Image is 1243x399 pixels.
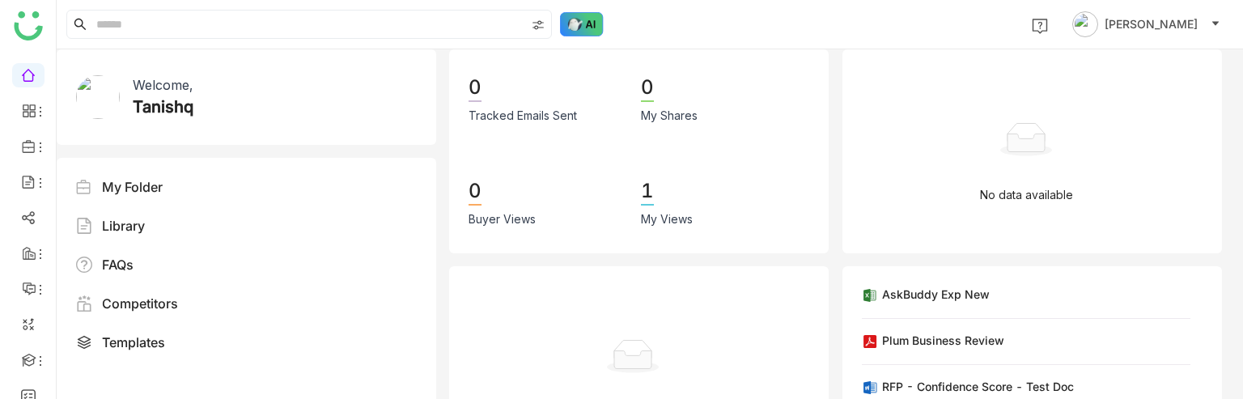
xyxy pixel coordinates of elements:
div: My Views [641,210,693,228]
img: help.svg [1032,18,1048,34]
div: Templates [102,333,165,352]
div: Welcome, [133,75,193,95]
div: Library [102,216,145,236]
div: My Folder [102,177,163,197]
div: Tanishq [133,95,193,119]
p: No data available [980,186,1073,204]
div: 0 [469,178,482,206]
img: logo [14,11,43,40]
img: search-type.svg [532,19,545,32]
img: 671209acaf585a2378d5d1f7 [76,75,120,119]
div: Competitors [102,294,178,313]
button: [PERSON_NAME] [1069,11,1224,37]
div: 0 [641,74,654,102]
div: RFP - Confidence Score - Test Doc [882,378,1074,395]
div: Buyer Views [469,210,536,228]
div: 1 [641,178,654,206]
span: [PERSON_NAME] [1105,15,1198,33]
div: FAQs [102,255,134,274]
div: Plum Business Review [882,332,1004,349]
div: Tracked Emails Sent [469,107,577,125]
div: AskBuddy Exp new [882,286,990,303]
img: avatar [1072,11,1098,37]
div: My Shares [641,107,698,125]
img: ask-buddy-hover.svg [560,12,604,36]
div: 0 [469,74,482,102]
